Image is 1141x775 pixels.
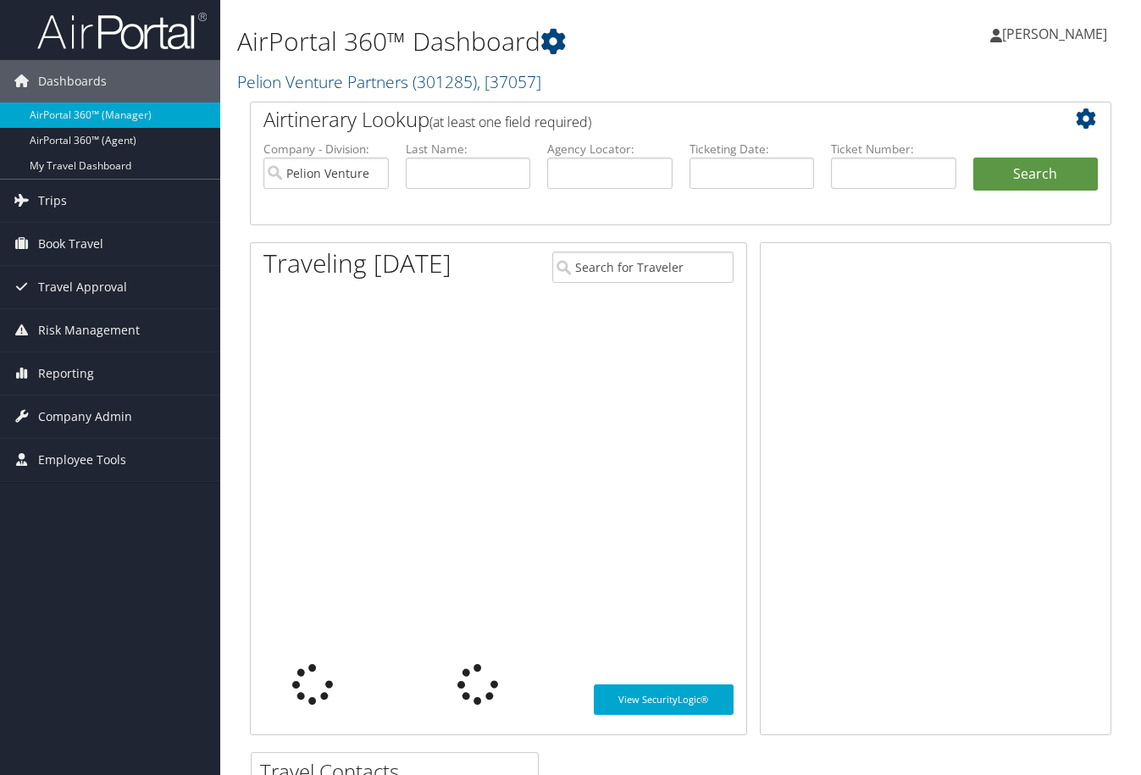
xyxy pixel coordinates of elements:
h1: Traveling [DATE] [263,246,451,281]
label: Agency Locator: [547,141,673,158]
span: ( 301285 ) [413,70,477,93]
span: (at least one field required) [429,113,591,131]
span: Dashboards [38,60,107,102]
span: Reporting [38,352,94,395]
span: Book Travel [38,223,103,265]
h2: Airtinerary Lookup [263,105,1026,134]
span: [PERSON_NAME] [1002,25,1107,43]
span: Employee Tools [38,439,126,481]
a: [PERSON_NAME] [990,8,1124,59]
a: View SecurityLogic® [594,684,734,715]
label: Last Name: [406,141,531,158]
label: Ticket Number: [831,141,956,158]
input: Search for Traveler [552,252,734,283]
span: Travel Approval [38,266,127,308]
label: Company - Division: [263,141,389,158]
span: Trips [38,180,67,222]
span: Company Admin [38,396,132,438]
span: Risk Management [38,309,140,352]
button: Search [973,158,1099,191]
h1: AirPortal 360™ Dashboard [237,24,828,59]
img: airportal-logo.png [37,11,207,51]
label: Ticketing Date: [690,141,815,158]
span: , [ 37057 ] [477,70,541,93]
a: Pelion Venture Partners [237,70,541,93]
